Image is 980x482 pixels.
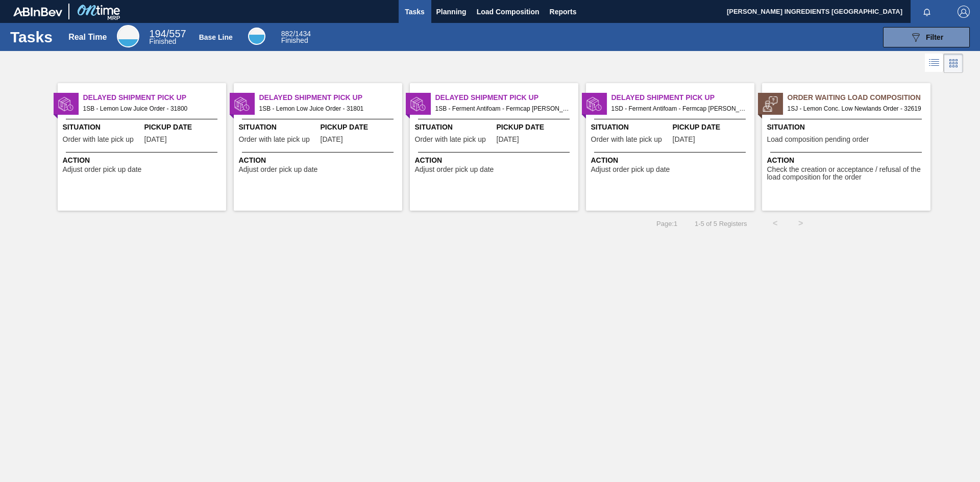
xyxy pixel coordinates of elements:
[149,37,176,45] span: Finished
[591,166,670,173] span: Adjust order pick up date
[281,30,293,38] span: 882
[63,155,224,166] span: Action
[763,211,788,236] button: <
[248,28,265,45] div: Base Line
[239,122,318,133] span: Situation
[144,122,224,133] span: Pickup Date
[911,5,943,19] button: Notifications
[259,92,402,103] span: Delayed Shipment Pick Up
[149,28,186,39] span: / 557
[404,6,426,18] span: Tasks
[149,30,186,45] div: Real Time
[13,7,62,16] img: TNhmsLtSVTkK8tSr43FrP2fwEKptu5GPRR3wAAAABJRU5ErkJggg==
[239,136,310,143] span: Order with late pick up
[68,33,107,42] div: Real Time
[767,136,869,143] span: Load composition pending order
[144,136,167,143] span: 09/17/2025
[436,6,467,18] span: Planning
[763,96,778,112] img: status
[234,96,250,112] img: status
[611,103,746,114] span: 1SD - Ferment Antifoam - Fermcap Kerry Order - 32276
[281,30,311,38] span: / 1434
[591,122,670,133] span: Situation
[281,31,311,44] div: Base Line
[673,122,752,133] span: Pickup Date
[58,96,73,112] img: status
[410,96,426,112] img: status
[63,166,142,173] span: Adjust order pick up date
[63,136,134,143] span: Order with late pick up
[239,166,318,173] span: Adjust order pick up date
[497,122,576,133] span: Pickup Date
[83,92,226,103] span: Delayed Shipment Pick Up
[767,122,928,133] span: Situation
[415,155,576,166] span: Action
[415,166,494,173] span: Adjust order pick up date
[435,103,570,114] span: 1SB - Ferment Antifoam - Fermcap Kerry Order - 28138
[944,54,963,73] div: Card Vision
[477,6,540,18] span: Load Composition
[321,136,343,143] span: 09/17/2025
[673,136,695,143] span: 09/30/2025
[117,25,139,47] div: Real Time
[63,122,142,133] span: Situation
[767,166,928,182] span: Check the creation or acceptance / refusal of the load composition for the order
[591,155,752,166] span: Action
[611,92,754,103] span: Delayed Shipment Pick Up
[926,33,943,41] span: Filter
[656,220,677,227] span: Page : 1
[83,103,218,114] span: 1SB - Lemon Low Juice Order - 31800
[925,54,944,73] div: List Vision
[788,103,922,114] span: 1SJ - Lemon Conc. Low Newlands Order - 32619
[883,27,970,47] button: Filter
[435,92,578,103] span: Delayed Shipment Pick Up
[259,103,394,114] span: 1SB - Lemon Low Juice Order - 31801
[586,96,602,112] img: status
[149,28,166,39] span: 194
[415,122,494,133] span: Situation
[321,122,400,133] span: Pickup Date
[10,31,55,43] h1: Tasks
[767,155,928,166] span: Action
[415,136,486,143] span: Order with late pick up
[239,155,400,166] span: Action
[497,136,519,143] span: 09/29/2025
[958,6,970,18] img: Logout
[693,220,747,227] span: 1 - 5 of 5 Registers
[788,211,814,236] button: >
[591,136,662,143] span: Order with late pick up
[199,33,233,41] div: Base Line
[281,36,308,44] span: Finished
[788,92,930,103] span: Order Waiting Load Composition
[550,6,577,18] span: Reports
